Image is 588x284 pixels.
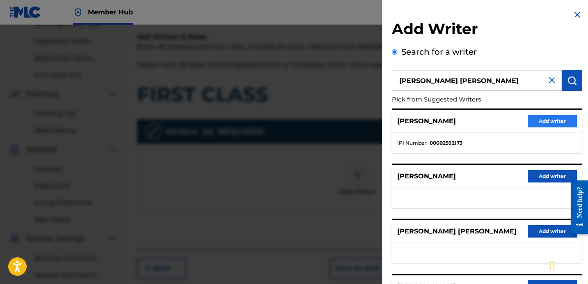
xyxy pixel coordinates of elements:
span: Member Hub [88,7,133,17]
span: IPI Number : [397,139,428,147]
label: Search for a writer [401,47,477,57]
button: Add writer [528,115,577,127]
button: Add writer [528,225,577,238]
input: Search writer's name or IPI Number [392,70,562,91]
img: Top Rightsholder [73,7,83,17]
p: [PERSON_NAME] [PERSON_NAME] [397,226,517,236]
div: Drag [549,253,554,277]
p: Pick from Suggested Writers [392,91,535,109]
img: close [547,75,557,85]
iframe: Chat Widget [547,245,588,284]
img: MLC Logo [10,6,41,18]
strong: 00602592173 [430,139,462,147]
button: Add writer [528,170,577,182]
p: [PERSON_NAME] [397,116,456,126]
iframe: Resource Center [565,174,588,240]
img: Search Works [567,76,577,85]
h2: Add Writer [392,20,582,41]
p: [PERSON_NAME] [397,171,456,181]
